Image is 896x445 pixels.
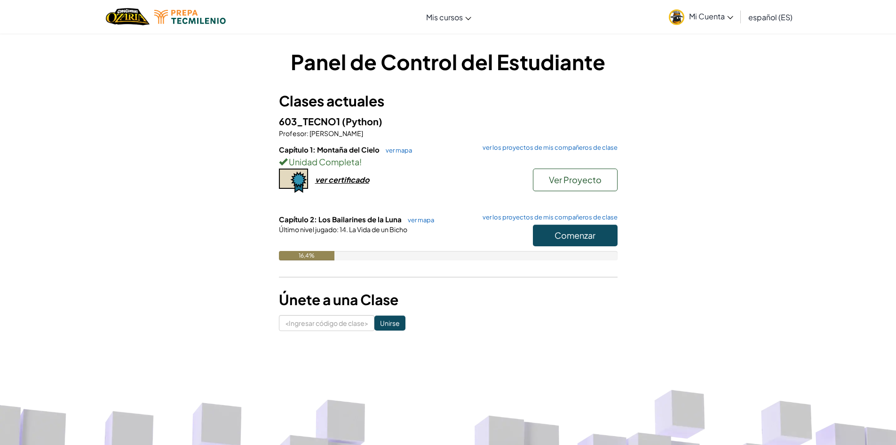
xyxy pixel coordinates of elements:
font: : [307,129,309,138]
font: Capítulo 2: Los Bailarines de la Luna [279,215,402,224]
font: ver los proyectos de mis compañeros de clase [483,144,618,151]
font: Mis cursos [426,12,463,22]
input: Unirse [374,316,405,331]
font: 14. [340,225,348,234]
font: ver certificado [315,175,369,185]
font: ! [359,156,362,167]
a: Logotipo de Ozaria de CodeCombat [106,7,150,26]
a: Mi Cuenta [664,2,738,32]
a: Mis cursos [421,4,476,30]
font: Panel de Control del Estudiante [291,49,605,75]
img: certificate-icon.png [279,169,308,193]
button: Comenzar [533,225,618,246]
font: (Python) [342,115,382,127]
img: Hogar [106,7,150,26]
font: Únete a una Clase [279,291,398,308]
font: Ver Proyecto [549,174,602,185]
font: Capítulo 1: Montaña del Cielo [279,145,380,154]
font: ver mapa [408,216,434,224]
font: ver los proyectos de mis compañeros de clase [483,213,618,221]
a: español (ES) [744,4,797,30]
a: ver certificado [279,175,369,185]
font: Último nivel jugado [279,225,337,234]
font: 16,4% [299,252,315,259]
font: ver mapa [386,146,412,154]
font: español (ES) [748,12,793,22]
font: 603_TECNO1 [279,115,340,127]
font: [PERSON_NAME] [309,129,363,138]
input: <Ingresar código de clase> [279,315,374,331]
font: Comenzar [555,230,595,241]
img: Logotipo de Tecmilenio [154,10,226,24]
font: Unidad Completa [289,156,359,167]
font: La Vida de un Bicho [349,225,407,234]
font: : [337,225,339,234]
font: Mi Cuenta [689,11,725,21]
font: Profesor [279,129,307,138]
button: Ver Proyecto [533,169,618,191]
font: Clases actuales [279,92,384,110]
img: avatar [669,9,684,25]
